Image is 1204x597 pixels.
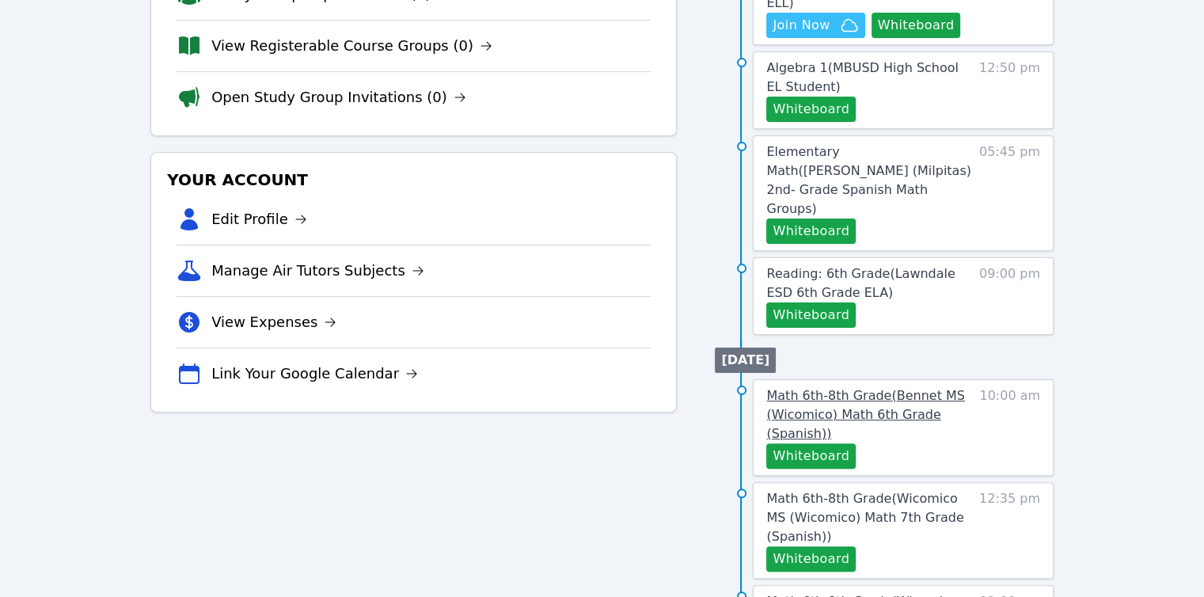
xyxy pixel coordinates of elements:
[766,97,856,122] button: Whiteboard
[211,260,424,282] a: Manage Air Tutors Subjects
[211,363,418,385] a: Link Your Google Calendar
[766,144,970,216] span: Elementary Math ( [PERSON_NAME] (Milpitas) 2nd- Grade Spanish Math Groups )
[766,489,971,546] a: Math 6th-8th Grade(Wicomico MS (Wicomico) Math 7th Grade (Spanish))
[766,266,955,300] span: Reading: 6th Grade ( Lawndale ESD 6th Grade ELA )
[766,491,963,544] span: Math 6th-8th Grade ( Wicomico MS (Wicomico) Math 7th Grade (Spanish) )
[766,546,856,572] button: Whiteboard
[766,386,971,443] a: Math 6th-8th Grade(Bennet MS (Wicomico) Math 6th Grade (Spanish))
[766,13,864,38] button: Join Now
[715,348,776,373] li: [DATE]
[766,443,856,469] button: Whiteboard
[211,311,336,333] a: View Expenses
[766,60,958,94] span: Algebra 1 ( MBUSD High School EL Student )
[979,264,1040,328] span: 09:00 pm
[211,35,492,57] a: View Registerable Course Groups (0)
[979,59,1040,122] span: 12:50 pm
[211,208,307,230] a: Edit Profile
[164,165,663,194] h3: Your Account
[766,219,856,244] button: Whiteboard
[766,59,971,97] a: Algebra 1(MBUSD High School EL Student)
[766,264,971,302] a: Reading: 6th Grade(Lawndale ESD 6th Grade ELA)
[766,388,964,441] span: Math 6th-8th Grade ( Bennet MS (Wicomico) Math 6th Grade (Spanish) )
[872,13,961,38] button: Whiteboard
[773,16,830,35] span: Join Now
[979,489,1040,572] span: 12:35 pm
[766,302,856,328] button: Whiteboard
[979,386,1040,469] span: 10:00 am
[979,143,1040,244] span: 05:45 pm
[211,86,466,108] a: Open Study Group Invitations (0)
[766,143,971,219] a: Elementary Math([PERSON_NAME] (Milpitas) 2nd- Grade Spanish Math Groups)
